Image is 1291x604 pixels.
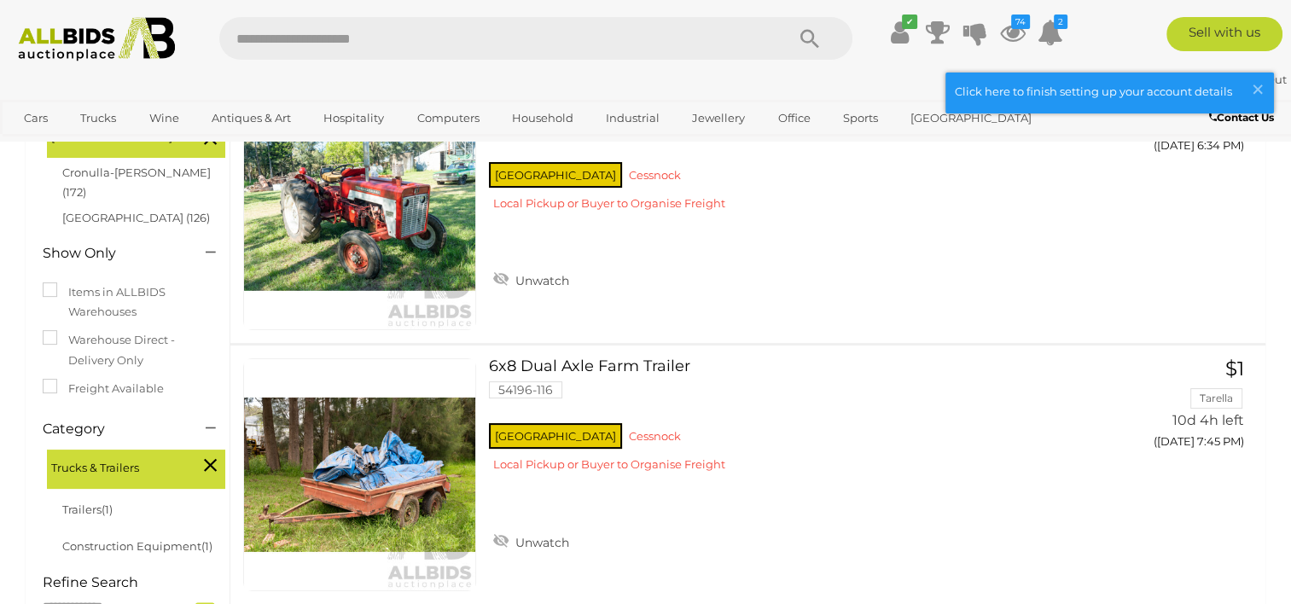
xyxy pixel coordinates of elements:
[43,421,180,437] h4: Category
[511,535,569,550] span: Unwatch
[1054,15,1067,29] i: 2
[595,104,671,132] a: Industrial
[1011,15,1030,29] i: 74
[51,454,179,478] span: Trucks & Trailers
[13,104,59,132] a: Cars
[502,358,1080,485] a: 6x8 Dual Axle Farm Trailer 54196-116 [GEOGRAPHIC_DATA] Cessnock Local Pickup or Buyer to Organise...
[138,104,190,132] a: Wine
[1209,111,1274,124] b: Contact Us
[43,282,212,322] label: Items in ALLBIDS Warehouses
[767,104,822,132] a: Office
[1225,357,1244,380] span: $1
[1209,108,1278,127] a: Contact Us
[405,104,490,132] a: Computers
[62,166,211,199] a: Cronulla-[PERSON_NAME] (172)
[62,539,212,553] a: Construction Equipment(1)
[43,379,164,398] label: Freight Available
[489,266,573,292] a: Unwatch
[69,104,127,132] a: Trucks
[511,273,569,288] span: Unwatch
[887,17,913,48] a: ✔
[899,104,1043,132] a: [GEOGRAPHIC_DATA]
[1106,97,1248,162] a: Start bidding 10d 3h left ([DATE] 6:34 PM)
[832,104,889,132] a: Sports
[681,104,756,132] a: Jewellery
[767,17,852,60] button: Search
[102,502,113,516] span: (1)
[43,575,225,590] h4: Refine Search
[1000,17,1026,48] a: 74
[43,330,212,370] label: Warehouse Direct - Delivery Only
[1106,358,1248,458] a: $1 Tarella 10d 4h left ([DATE] 7:45 PM)
[502,97,1080,224] a: 1971Circa, Red International Harvester 434 2.5L 4-cyl Diesel Tractor 54196-117 [GEOGRAPHIC_DATA] ...
[902,15,917,29] i: ✔
[501,104,584,132] a: Household
[1038,17,1063,48] a: 2
[9,17,183,61] img: Allbids.com.au
[43,246,180,261] h4: Show Only
[1250,73,1265,106] span: ×
[62,502,113,516] a: Trailers(1)
[62,211,210,224] a: [GEOGRAPHIC_DATA] (126)
[201,539,212,553] span: (1)
[312,104,395,132] a: Hospitality
[489,528,573,554] a: Unwatch
[1166,17,1282,51] a: Sell with us
[201,104,302,132] a: Antiques & Art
